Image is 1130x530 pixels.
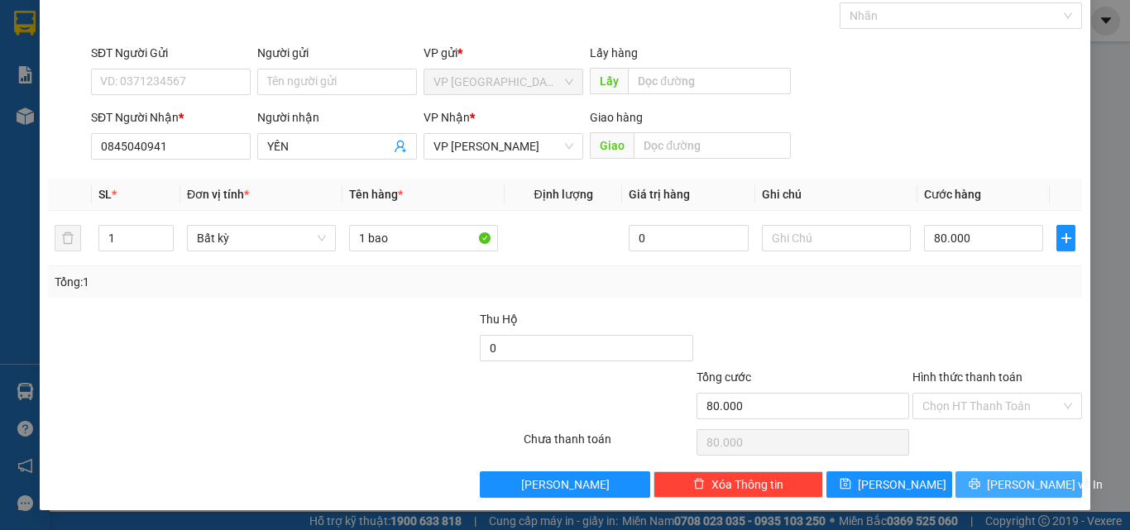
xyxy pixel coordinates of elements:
th: Ghi chú [755,179,917,211]
button: deleteXóa Thông tin [654,471,823,498]
div: Người nhận [257,108,417,127]
span: Xóa Thông tin [711,475,783,494]
span: VP Nhận [424,111,470,124]
span: printer [969,478,980,491]
button: [PERSON_NAME] [480,471,649,498]
div: Chưa thanh toán [522,430,695,459]
span: SL [98,188,112,201]
span: user-add [394,140,407,153]
div: Người gửi [257,44,417,62]
button: save[PERSON_NAME] [826,471,953,498]
span: VP Phan Thiết [433,134,573,159]
span: [PERSON_NAME] và In [987,475,1103,494]
li: (c) 2017 [139,79,227,99]
span: Giá trị hàng [629,188,690,201]
span: Định lượng [534,188,592,201]
span: Thu Hộ [480,313,518,326]
span: Cước hàng [924,188,981,201]
span: Đơn vị tính [187,188,249,201]
input: Ghi Chú [762,225,911,251]
button: delete [55,225,81,251]
label: Hình thức thanh toán [912,370,1022,384]
b: [DOMAIN_NAME] [139,63,227,76]
input: VD: Bàn, Ghế [349,225,498,251]
b: BIÊN NHẬN GỬI HÀNG HÓA [107,24,159,159]
button: printer[PERSON_NAME] và In [955,471,1082,498]
span: Giao hàng [590,111,643,124]
span: save [840,478,851,491]
span: Tổng cước [697,370,751,384]
span: VP Sài Gòn [433,69,573,94]
span: Lấy [590,68,628,94]
span: Giao [590,132,634,159]
img: logo.jpg [180,21,219,60]
span: Tên hàng [349,188,403,201]
input: Dọc đường [634,132,791,159]
div: SĐT Người Gửi [91,44,251,62]
input: Dọc đường [628,68,791,94]
span: delete [693,478,705,491]
div: VP gửi [424,44,583,62]
span: Bất kỳ [197,226,326,251]
span: [PERSON_NAME] [521,475,610,494]
div: Tổng: 1 [55,273,438,291]
input: 0 [629,225,748,251]
b: [PERSON_NAME] [21,107,93,184]
span: plus [1057,232,1075,245]
span: Lấy hàng [590,46,638,60]
div: SĐT Người Nhận [91,108,251,127]
button: plus [1056,225,1075,251]
span: [PERSON_NAME] [858,475,946,494]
